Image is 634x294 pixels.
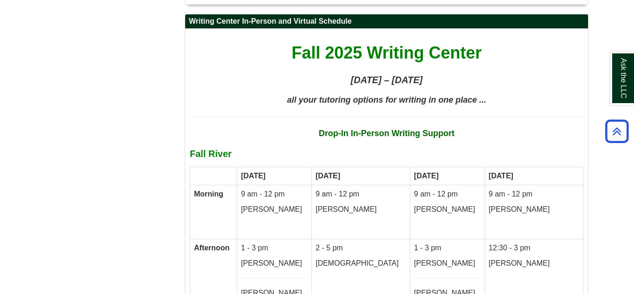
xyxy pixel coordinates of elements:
p: [PERSON_NAME] [489,204,579,215]
p: [PERSON_NAME] [241,258,308,269]
strong: [DATE] – [DATE] [351,75,423,85]
p: [DEMOGRAPHIC_DATA] [316,258,406,269]
p: 9 am - 12 pm [489,189,579,200]
p: [PERSON_NAME] [414,204,481,215]
span: Fall 2025 Writing Center [291,43,481,62]
p: [PERSON_NAME] [316,204,406,215]
p: 1 - 3 pm [414,243,481,254]
p: 9 am - 12 pm [241,189,308,200]
p: [PERSON_NAME] [414,258,481,269]
strong: [DATE] [414,172,439,180]
p: [PERSON_NAME] [241,204,308,215]
p: 1 - 3 pm [241,243,308,254]
p: [PERSON_NAME] [489,258,579,269]
p: 9 am - 12 pm [414,189,481,200]
a: Back to Top [602,125,632,137]
span: all your tutoring options for writing in one place ... [287,95,486,105]
h2: Writing Center In-Person and Virtual Schedule [185,14,588,29]
strong: Drop-In In-Person Writing Support [319,129,455,138]
strong: Morning [194,190,223,198]
strong: [DATE] [241,172,265,180]
strong: [DATE] [316,172,340,180]
p: 12:30 - 3 pm [489,243,579,254]
strong: [DATE] [489,172,513,180]
p: 2 - 5 pm [316,243,406,254]
strong: Afternoon [194,244,229,252]
b: Fall River [190,149,232,159]
p: 9 am - 12 pm [316,189,406,200]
